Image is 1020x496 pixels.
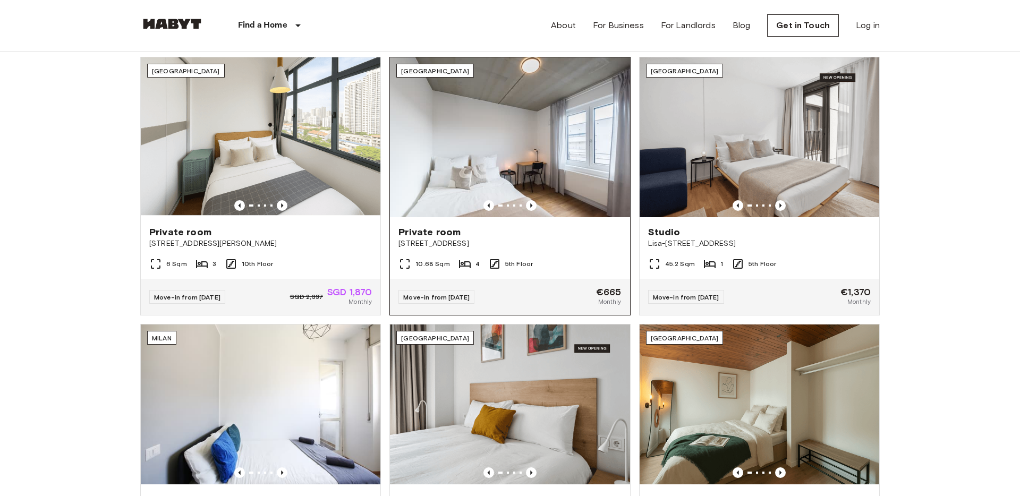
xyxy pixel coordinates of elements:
span: Move-in from [DATE] [154,293,220,301]
button: Previous image [483,467,494,478]
span: Move-in from [DATE] [653,293,719,301]
span: [STREET_ADDRESS][PERSON_NAME] [149,238,372,249]
span: 10th Floor [242,259,274,269]
button: Previous image [234,467,245,478]
button: Previous image [733,200,743,211]
button: Previous image [234,200,245,211]
img: Marketing picture of unit FR-18-011-001-012 [640,324,879,484]
span: 5th Floor [505,259,533,269]
img: Marketing picture of unit ES-15-102-734-001 [390,324,630,484]
span: 3 [212,259,216,269]
img: Marketing picture of unit IT-14-111-001-006 [141,324,380,484]
button: Previous image [733,467,743,478]
button: Previous image [526,200,537,211]
span: [GEOGRAPHIC_DATA] [152,67,220,75]
a: Log in [856,19,880,32]
span: Monthly [348,297,372,306]
span: Private room [149,226,211,238]
span: Milan [152,334,172,342]
p: Find a Home [238,19,287,32]
button: Previous image [483,200,494,211]
span: €665 [596,287,622,297]
a: About [551,19,576,32]
a: Get in Touch [767,14,839,37]
img: Marketing picture of unit SG-01-116-001-02 [141,57,380,217]
a: For Business [593,19,644,32]
span: [GEOGRAPHIC_DATA] [401,67,469,75]
span: 6 Sqm [166,259,187,269]
button: Previous image [277,200,287,211]
span: 45.2 Sqm [665,259,695,269]
span: 10.68 Sqm [415,259,449,269]
button: Previous image [526,467,537,478]
span: [GEOGRAPHIC_DATA] [651,67,719,75]
img: Marketing picture of unit DE-04-037-026-03Q [390,57,630,217]
span: SGD 1,870 [327,287,372,297]
span: 5th Floor [749,259,776,269]
span: [GEOGRAPHIC_DATA] [401,334,469,342]
a: For Landlords [661,19,716,32]
button: Previous image [277,467,287,478]
img: Habyt [140,19,204,29]
a: Blog [733,19,751,32]
span: 4 [475,259,480,269]
span: Private room [398,226,461,238]
img: Marketing picture of unit DE-01-489-503-001 [640,57,879,217]
span: [STREET_ADDRESS] [398,238,621,249]
span: [GEOGRAPHIC_DATA] [651,334,719,342]
button: Previous image [775,467,786,478]
span: SGD 2,337 [290,292,323,302]
a: Marketing picture of unit SG-01-116-001-02Previous imagePrevious image[GEOGRAPHIC_DATA]Private ro... [140,57,381,315]
span: 1 [720,259,723,269]
span: Monthly [847,297,871,306]
span: Lisa-[STREET_ADDRESS] [648,238,871,249]
span: Studio [648,226,681,238]
a: Marketing picture of unit DE-04-037-026-03QPrevious imagePrevious image[GEOGRAPHIC_DATA]Private r... [389,57,630,315]
span: Move-in from [DATE] [403,293,470,301]
button: Previous image [775,200,786,211]
a: Marketing picture of unit DE-01-489-503-001Previous imagePrevious image[GEOGRAPHIC_DATA]StudioLis... [639,57,880,315]
span: €1,370 [840,287,871,297]
span: Monthly [598,297,622,306]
